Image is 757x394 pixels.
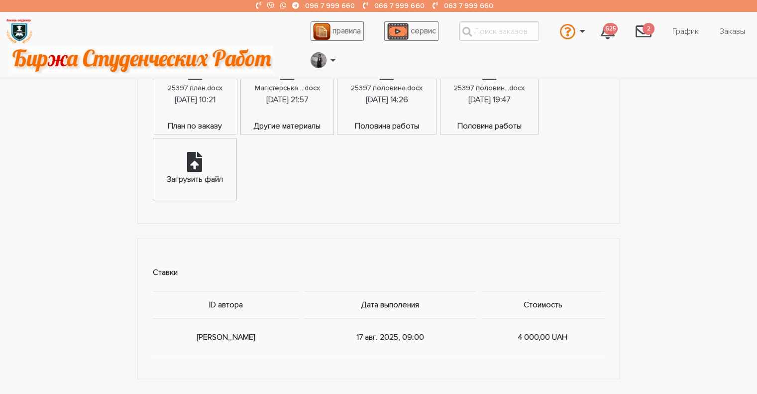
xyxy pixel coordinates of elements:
a: 066 7 999 660 [374,1,424,10]
th: Стоимость [478,291,604,319]
span: сервис [411,26,436,36]
span: 2 [643,23,654,35]
div: [DATE] 10:21 [175,94,216,107]
img: 20171208_160937.jpg [311,52,326,68]
th: ID автора [153,291,302,319]
th: Дата выполения [302,291,478,319]
div: 25397 план.docx [168,82,222,94]
a: 625 [593,18,623,45]
span: План по заказу [153,120,237,134]
a: сервис [384,21,438,41]
img: agreement_icon-feca34a61ba7f3d1581b08bc946b2ec1ccb426f67415f344566775c155b7f62c.png [313,23,330,40]
img: play_icon-49f7f135c9dc9a03216cfdbccbe1e3994649169d890fb554cedf0eac35a01ba8.png [387,23,408,40]
a: 063 7 999 660 [443,1,493,10]
input: Поиск заказов [459,21,539,41]
span: правила [332,26,361,36]
span: Половина работы [337,120,436,134]
div: 25397 половин...docx [454,82,525,94]
div: Загрузить файл [167,173,223,186]
td: Ставки [153,254,605,291]
a: Заказы [712,22,753,41]
a: 096 7 999 660 [305,1,355,10]
div: [DATE] 21:57 [266,94,308,107]
a: Магістерська ...docx[DATE] 21:57 [241,47,333,120]
a: 25397 план.docx[DATE] 10:21 [153,47,237,120]
img: logo-135dea9cf721667cc4ddb0c1795e3ba8b7f362e3d0c04e2cc90b931989920324.png [5,17,33,45]
span: 625 [603,23,618,35]
div: [DATE] 19:47 [468,94,510,107]
span: Половина работы [440,120,538,134]
td: 17 авг. 2025, 09:00 [302,319,478,356]
a: График [664,22,707,41]
span: Другие материалы [241,120,333,134]
div: [DATE] 14:26 [366,94,408,107]
a: 25397 половин...docx[DATE] 19:47 [440,47,538,120]
td: 4 000,00 UAH [478,319,604,356]
div: Магістерська ...docx [254,82,320,94]
a: 2 [628,18,659,45]
img: motto-2ce64da2796df845c65ce8f9480b9c9d679903764b3ca6da4b6de107518df0fe.gif [11,46,273,73]
td: [PERSON_NAME] [153,319,302,356]
div: 25397 половина.docx [351,82,423,94]
a: 25397 половина.docx[DATE] 14:26 [337,47,436,120]
a: правила [311,21,364,41]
